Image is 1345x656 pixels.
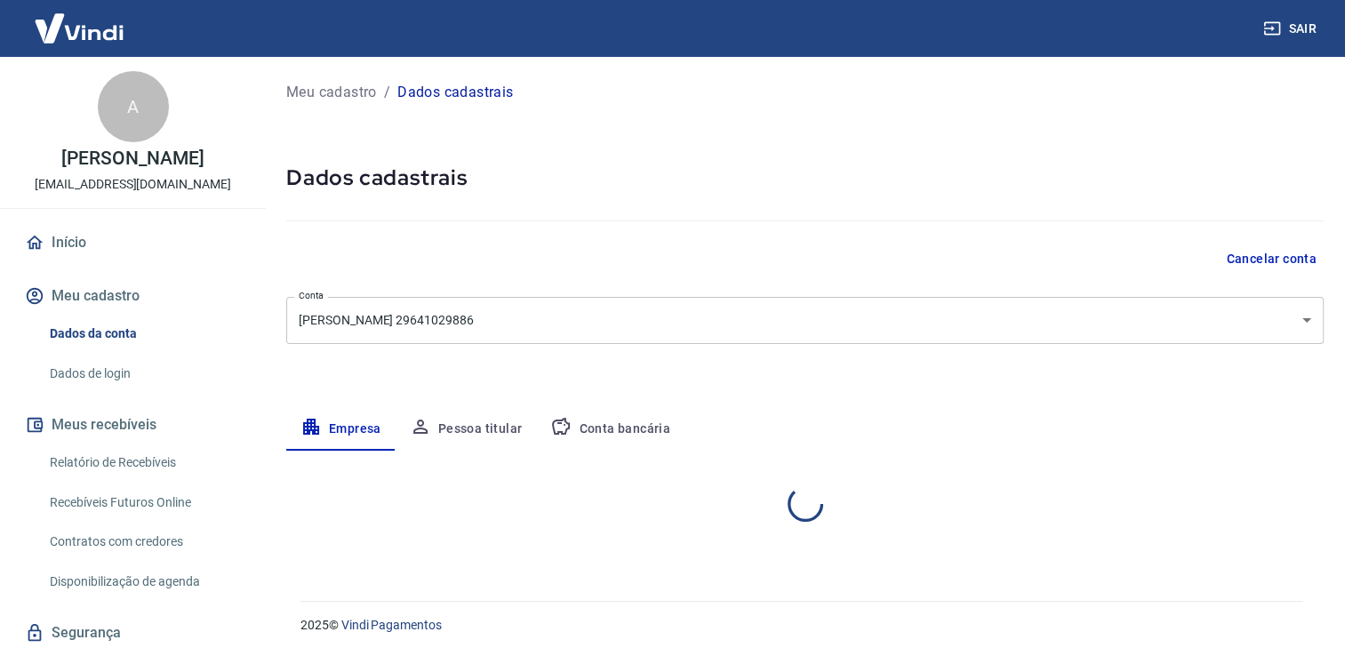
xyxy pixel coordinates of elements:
[384,82,390,103] p: /
[300,616,1302,635] p: 2025 ©
[61,149,204,168] p: [PERSON_NAME]
[286,164,1324,192] h5: Dados cadastrais
[299,289,324,302] label: Conta
[98,71,169,142] div: A
[21,405,244,444] button: Meus recebíveis
[43,564,244,600] a: Disponibilização de agenda
[21,1,137,55] img: Vindi
[35,175,231,194] p: [EMAIL_ADDRESS][DOMAIN_NAME]
[286,297,1324,344] div: [PERSON_NAME] 29641029886
[21,223,244,262] a: Início
[21,276,244,316] button: Meu cadastro
[286,408,396,451] button: Empresa
[397,82,513,103] p: Dados cadastrais
[43,484,244,521] a: Recebíveis Futuros Online
[536,408,685,451] button: Conta bancária
[43,444,244,481] a: Relatório de Recebíveis
[396,408,537,451] button: Pessoa titular
[1219,243,1324,276] button: Cancelar conta
[43,356,244,392] a: Dados de login
[286,82,377,103] a: Meu cadastro
[21,613,244,652] a: Segurança
[43,524,244,560] a: Contratos com credores
[43,316,244,352] a: Dados da conta
[1260,12,1324,45] button: Sair
[341,618,442,632] a: Vindi Pagamentos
